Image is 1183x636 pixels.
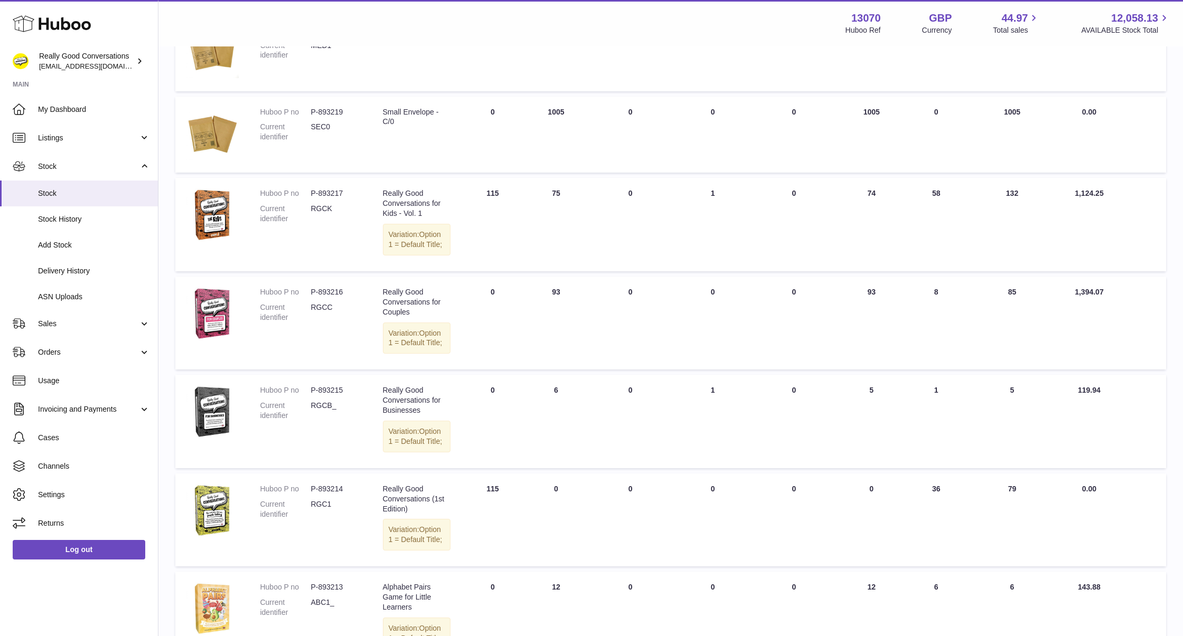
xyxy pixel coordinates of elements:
[260,582,311,592] dt: Huboo P no
[461,473,524,566] td: 115
[524,277,588,369] td: 93
[792,583,796,591] span: 0
[383,107,450,127] div: Small Envelope - C/0
[907,473,965,566] td: 36
[186,107,239,160] img: product image
[965,473,1059,566] td: 79
[383,287,450,317] div: Really Good Conversations for Couples
[383,188,450,219] div: Really Good Conversations for Kids - Vol. 1
[389,427,443,445] span: Option 1 = Default Title;
[835,97,907,173] td: 1005
[673,277,753,369] td: 0
[39,51,134,71] div: Really Good Conversations
[311,484,361,494] dd: P-893214
[588,97,673,173] td: 0
[588,178,673,271] td: 0
[835,15,907,91] td: 505
[524,15,588,91] td: 505
[383,421,450,452] div: Variation:
[311,385,361,395] dd: P-893215
[260,122,311,142] dt: Current identifier
[38,292,150,302] span: ASN Uploads
[383,519,450,550] div: Variation:
[673,178,753,271] td: 1
[588,15,673,91] td: 0
[38,319,139,329] span: Sales
[260,385,311,395] dt: Huboo P no
[38,188,150,198] span: Stock
[673,15,753,91] td: 0
[38,490,150,500] span: Settings
[965,97,1059,173] td: 1005
[13,53,29,69] img: hello@reallygoodconversations.co
[673,473,753,566] td: 0
[311,188,361,198] dd: P-893217
[907,15,965,91] td: 0
[260,302,311,322] dt: Current identifier
[38,404,139,414] span: Invoicing and Payments
[38,347,139,357] span: Orders
[260,597,311,618] dt: Current identifier
[383,484,450,514] div: Really Good Conversations (1st Edition)
[461,15,524,91] td: 0
[1075,288,1104,296] span: 1,394.07
[965,375,1059,468] td: 5
[792,189,796,197] span: 0
[461,178,524,271] td: 115
[792,108,796,116] span: 0
[792,386,796,394] span: 0
[311,401,361,421] dd: RGCB_
[835,277,907,369] td: 93
[38,214,150,224] span: Stock History
[907,375,965,468] td: 1
[588,277,673,369] td: 0
[38,105,150,115] span: My Dashboard
[835,375,907,468] td: 5
[907,277,965,369] td: 8
[38,433,150,443] span: Cases
[965,277,1059,369] td: 85
[792,485,796,493] span: 0
[851,11,881,25] strong: 13070
[792,288,796,296] span: 0
[929,11,952,25] strong: GBP
[311,204,361,224] dd: RGCK
[39,62,155,70] span: [EMAIL_ADDRESS][DOMAIN_NAME]
[260,287,311,297] dt: Huboo P no
[311,302,361,322] dd: RGCC
[186,385,239,438] img: product image
[311,597,361,618] dd: ABC1_
[1082,485,1096,493] span: 0.00
[311,41,361,61] dd: MED1
[1001,11,1028,25] span: 44.97
[311,287,361,297] dd: P-893216
[383,224,450,255] div: Variation:
[186,484,239,537] img: product image
[1078,386,1101,394] span: 119.94
[38,266,150,276] span: Delivery History
[1078,583,1101,591] span: 143.88
[524,473,588,566] td: 0
[383,582,450,612] div: Alphabet Pairs Game for Little Learners
[38,518,150,528] span: Returns
[311,122,361,142] dd: SEC0
[846,25,881,35] div: Huboo Ref
[1081,25,1170,35] span: AVAILABLE Stock Total
[673,97,753,173] td: 0
[993,25,1040,35] span: Total sales
[260,107,311,117] dt: Huboo P no
[907,97,965,173] td: 0
[1081,11,1170,35] a: 12,058.13 AVAILABLE Stock Total
[965,178,1059,271] td: 132
[260,401,311,421] dt: Current identifier
[311,107,361,117] dd: P-893219
[922,25,952,35] div: Currency
[260,41,311,61] dt: Current identifier
[38,376,150,386] span: Usage
[38,240,150,250] span: Add Stock
[311,582,361,592] dd: P-893213
[524,97,588,173] td: 1005
[1111,11,1158,25] span: 12,058.13
[524,178,588,271] td: 75
[186,188,239,241] img: product image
